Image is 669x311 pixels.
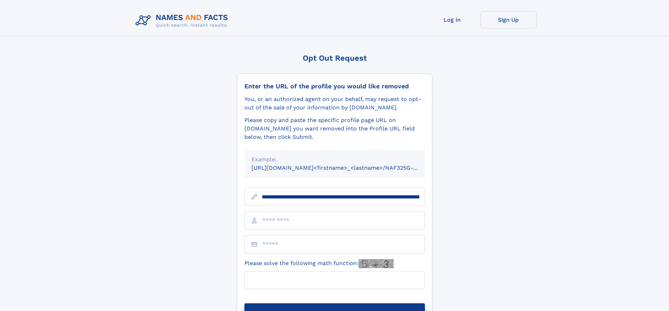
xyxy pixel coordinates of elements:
[251,155,418,164] div: Example:
[244,82,425,90] div: Enter the URL of the profile you would like removed
[480,11,537,28] a: Sign Up
[244,259,394,268] label: Please solve the following math function:
[133,11,234,30] img: Logo Names and Facts
[251,164,438,171] small: [URL][DOMAIN_NAME]<firstname>_<lastname>/NAF325G-xxxxxxxx
[237,54,432,62] div: Opt Out Request
[244,95,425,112] div: You, or an authorized agent on your behalf, may request to opt-out of the sale of your informatio...
[424,11,480,28] a: Log In
[244,116,425,141] div: Please copy and paste the specific profile page URL on [DOMAIN_NAME] you want removed into the Pr...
